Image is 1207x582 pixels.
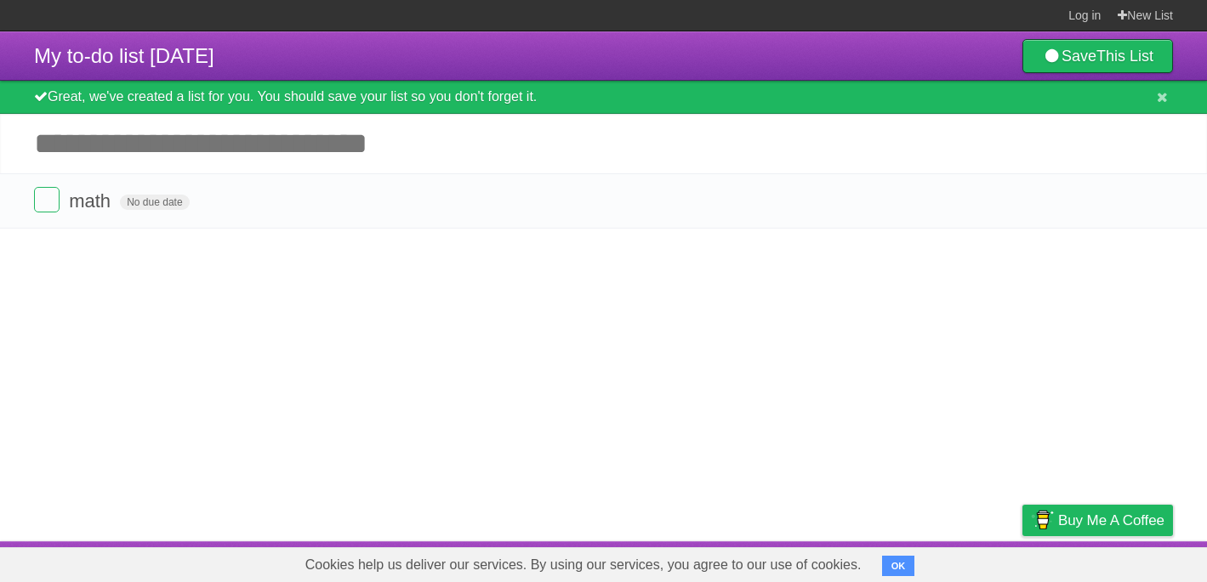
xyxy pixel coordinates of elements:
[1000,545,1045,578] a: Privacy
[796,545,832,578] a: About
[288,548,879,582] span: Cookies help us deliver our services. By using our services, you agree to our use of cookies.
[852,545,921,578] a: Developers
[882,556,915,576] button: OK
[942,545,980,578] a: Terms
[69,190,115,212] span: math
[1058,506,1164,535] span: Buy me a coffee
[1066,545,1173,578] a: Suggest a feature
[1022,39,1173,73] a: SaveThis List
[1096,48,1153,65] b: This List
[120,195,189,210] span: No due date
[1031,506,1054,534] img: Buy me a coffee
[34,44,214,67] span: My to-do list [DATE]
[1022,505,1173,536] a: Buy me a coffee
[34,187,60,212] label: Done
